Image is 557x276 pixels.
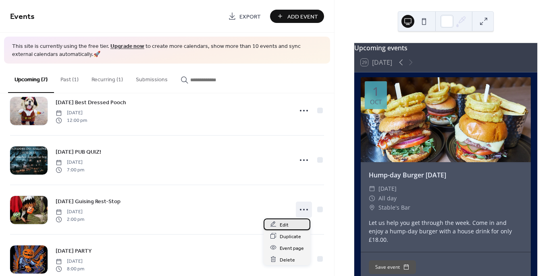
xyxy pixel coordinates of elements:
span: [DATE] [378,184,397,194]
a: [DATE] PARTY [56,246,92,255]
span: [DATE] [56,258,84,265]
span: Duplicate [280,232,301,241]
a: [DATE] Best Dressed Pooch [56,98,126,107]
span: [DATE] [56,208,84,216]
span: Export [239,12,261,21]
a: [DATE] Guising Rest-Stop [56,197,121,206]
div: ​ [369,203,375,212]
span: All day [378,194,397,203]
span: [DATE] [56,109,87,117]
span: 2:00 pm [56,216,84,223]
div: Oct [370,99,382,105]
div: Upcoming events [354,43,537,53]
div: Let us help you get through the week. Come in and enjoy a hump-day burger with a house drink for ... [361,218,531,244]
div: ​ [369,194,375,203]
span: Events [10,9,35,25]
span: Event page [280,244,304,252]
div: 1 [372,85,379,97]
a: Upgrade now [110,41,144,52]
button: Recurring (1) [85,64,129,92]
span: This site is currently using the free tier. to create more calendars, show more than 10 events an... [12,43,322,58]
a: Export [222,10,267,23]
button: Submissions [129,64,174,92]
button: Add Event [270,10,324,23]
div: Hump-day Burger [DATE] [361,170,531,180]
span: Add Event [287,12,318,21]
div: ​ [369,184,375,194]
span: [DATE] [56,159,84,166]
span: [DATE] Guising Rest-Stop [56,198,121,206]
span: Edit [280,220,289,229]
span: [DATE] PARTY [56,247,92,255]
span: Stable's Bar [378,203,410,212]
button: Upcoming (7) [8,64,54,93]
button: Save event [369,260,416,274]
span: 7:00 pm [56,166,84,173]
button: Past (1) [54,64,85,92]
span: [DATE] PUB QUIZ! [56,148,101,157]
span: Delete [280,255,295,264]
a: [DATE] PUB QUIZ! [56,147,101,157]
span: 8:00 pm [56,265,84,272]
span: [DATE] Best Dressed Pooch [56,99,126,107]
span: 12:00 pm [56,117,87,124]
